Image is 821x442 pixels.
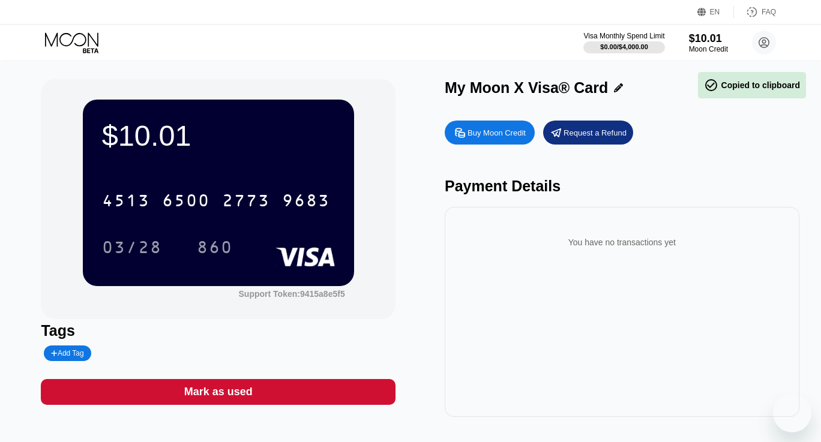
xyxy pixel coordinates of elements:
div: 860 [197,239,233,258]
div: FAQ [734,6,776,18]
div: You have no transactions yet [454,225,790,259]
div: 03/28 [102,239,162,258]
div: $0.00 / $4,000.00 [600,43,648,50]
div: Support Token: 9415a8e5f5 [239,289,345,299]
iframe: Button to launch messaging window [773,394,811,432]
div: 2773 [222,193,270,212]
div: FAQ [762,8,776,16]
div: 4513650027739683 [95,185,337,215]
div: EN [697,6,734,18]
div: My Moon X Visa® Card [445,79,608,97]
div: Request a Refund [543,121,633,145]
div: 6500 [162,193,210,212]
div: Add Tag [51,349,83,357]
div: 860 [188,232,242,262]
span:  [704,78,718,92]
div: $10.01 [689,32,728,45]
div: $10.01Moon Credit [689,32,728,53]
div: 9683 [282,193,330,212]
div: Moon Credit [689,45,728,53]
div: Support Token:9415a8e5f5 [239,289,345,299]
div: Copied to clipboard [704,78,800,92]
div: EN [710,8,720,16]
div: Mark as used [184,385,253,399]
div: Request a Refund [564,128,627,138]
div: Mark as used [41,379,395,405]
div: Visa Monthly Spend Limit [583,32,664,40]
div: Payment Details [445,178,799,195]
div: Tags [41,322,395,339]
div: Buy Moon Credit [468,128,526,138]
div: $10.01 [102,119,335,152]
div: Visa Monthly Spend Limit$0.00/$4,000.00 [583,32,664,53]
div: Add Tag [44,345,91,361]
div: Buy Moon Credit [445,121,535,145]
div: 03/28 [93,232,171,262]
div: 4513 [102,193,150,212]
